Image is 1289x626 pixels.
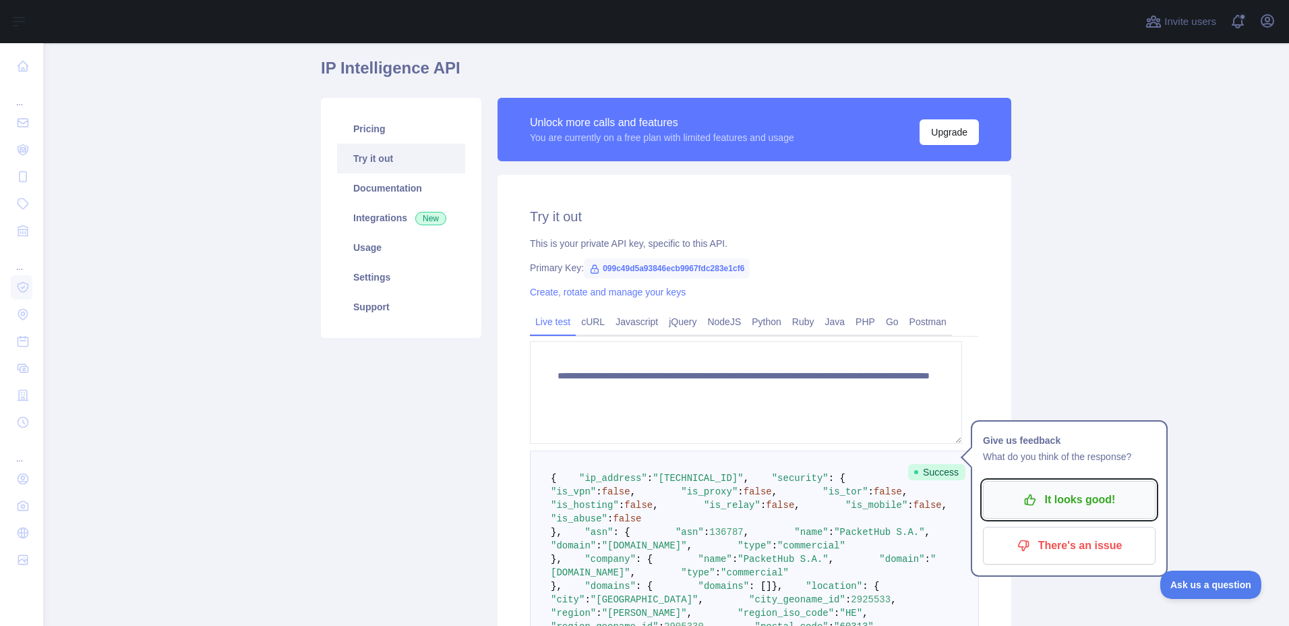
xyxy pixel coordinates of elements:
div: Unlock more calls and features [530,115,794,131]
p: What do you think of the response? [983,449,1156,465]
span: "is_vpn" [551,486,596,497]
a: Javascript [610,311,663,333]
a: Create, rotate and manage your keys [530,287,686,297]
span: "is_mobile" [845,500,907,511]
iframe: Toggle Customer Support [1160,571,1262,599]
span: false [913,500,942,511]
span: : [] [749,581,772,592]
span: : [907,500,913,511]
a: Java [820,311,851,333]
span: : [829,527,834,538]
span: , [829,554,834,565]
span: "commercial" [777,540,845,551]
span: : [596,608,601,619]
span: : [760,500,766,511]
span: "domains" [584,581,636,592]
span: Invite users [1164,14,1216,30]
a: Support [337,292,465,322]
div: You are currently on a free plan with limited features and usage [530,131,794,144]
span: , [772,486,777,497]
p: There's an issue [993,534,1145,557]
span: , [687,608,692,619]
span: : [834,608,839,619]
span: New [415,212,446,225]
span: }, [551,527,562,538]
span: 136787 [709,527,743,538]
span: : [925,554,930,565]
span: , [862,608,868,619]
span: "asn" [584,527,613,538]
a: Python [746,311,787,333]
span: : [868,486,874,497]
span: , [902,486,907,497]
a: Usage [337,233,465,262]
div: This is your private API key, specific to this API. [530,237,979,250]
span: "[PERSON_NAME]" [602,608,687,619]
span: Success [908,464,965,480]
a: Postman [904,311,952,333]
span: , [942,500,947,511]
span: "is_proxy" [681,486,738,497]
span: false [624,500,653,511]
span: "region_iso_code" [738,608,834,619]
span: , [687,540,692,551]
span: "domain" [551,540,596,551]
span: , [794,500,800,511]
span: : [704,527,709,538]
span: "is_relay" [704,500,760,511]
span: : { [636,554,653,565]
span: false [766,500,794,511]
span: "[TECHNICAL_ID]" [653,473,743,484]
span: , [891,594,896,605]
span: "PacketHub S.A." [738,554,828,565]
p: It looks good! [993,488,1145,511]
span: : { [862,581,879,592]
span: "city_geoname_id" [749,594,845,605]
span: : [738,486,743,497]
span: , [744,473,749,484]
span: "name" [698,554,731,565]
span: : [619,500,624,511]
span: "name" [794,527,828,538]
span: }, [551,554,562,565]
span: "ip_address" [579,473,647,484]
span: , [744,527,749,538]
span: : [647,473,653,484]
span: false [602,486,630,497]
span: "company" [584,554,636,565]
span: "domains" [698,581,749,592]
span: false [613,513,641,524]
span: : [607,513,613,524]
span: , [698,594,703,605]
span: "city" [551,594,584,605]
span: : [772,540,777,551]
span: : [845,594,851,605]
span: "is_tor" [822,486,868,497]
h1: IP Intelligence API [321,57,1011,90]
span: "is_hosting" [551,500,619,511]
span: "commercial" [721,567,789,578]
span: "[GEOGRAPHIC_DATA]" [591,594,698,605]
button: It looks good! [983,481,1156,519]
a: jQuery [663,311,702,333]
span: "region" [551,608,596,619]
span: "security" [772,473,829,484]
span: "asn" [676,527,704,538]
a: cURL [576,311,610,333]
span: }, [772,581,783,592]
div: Primary Key: [530,261,979,275]
a: Pricing [337,114,465,144]
button: Upgrade [920,119,979,145]
span: false [744,486,772,497]
h2: Try it out [530,207,979,226]
a: Documentation [337,173,465,203]
a: Go [880,311,904,333]
span: }, [551,581,562,592]
span: "PacketHub S.A." [834,527,924,538]
span: : { [613,527,630,538]
h1: Give us feedback [983,432,1156,449]
a: Live test [530,311,576,333]
span: : { [829,473,845,484]
a: Ruby [787,311,820,333]
a: NodeJS [702,311,746,333]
